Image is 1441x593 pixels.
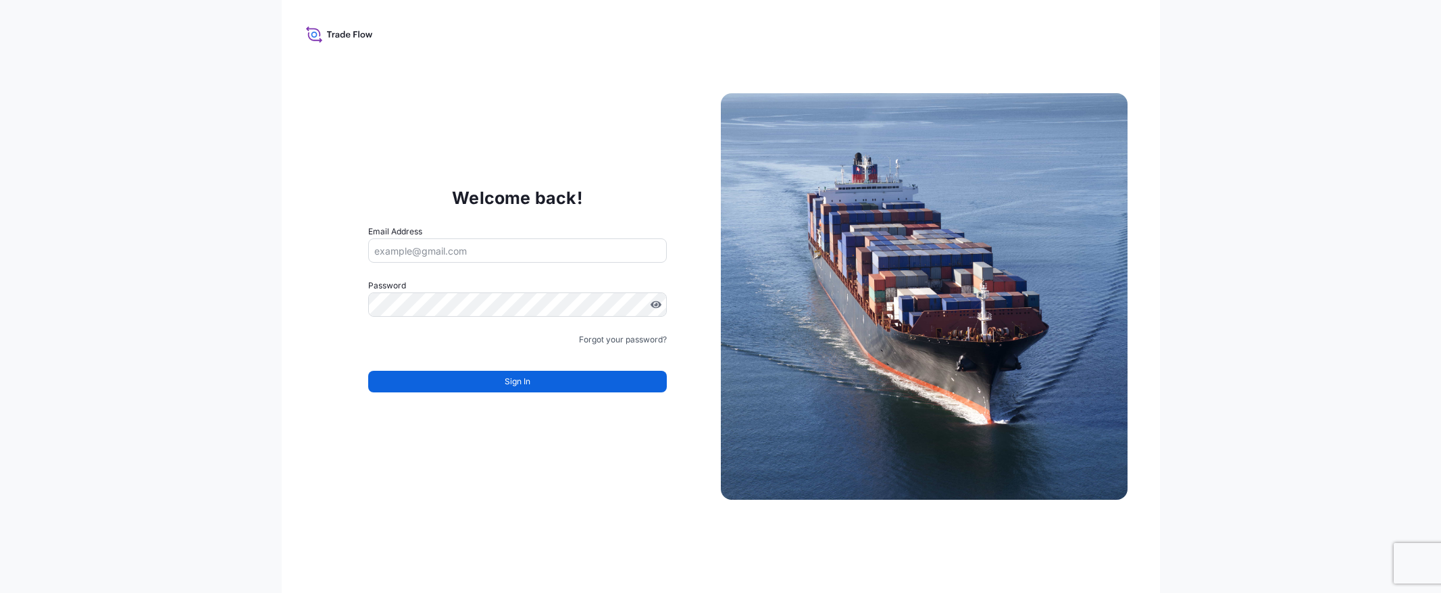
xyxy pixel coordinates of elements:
p: Welcome back! [452,187,582,209]
button: Sign In [368,371,667,392]
label: Email Address [368,225,422,238]
a: Forgot your password? [579,333,667,346]
button: Show password [651,299,661,310]
input: example@gmail.com [368,238,667,263]
span: Sign In [505,375,530,388]
label: Password [368,279,667,292]
img: Ship illustration [721,93,1128,500]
